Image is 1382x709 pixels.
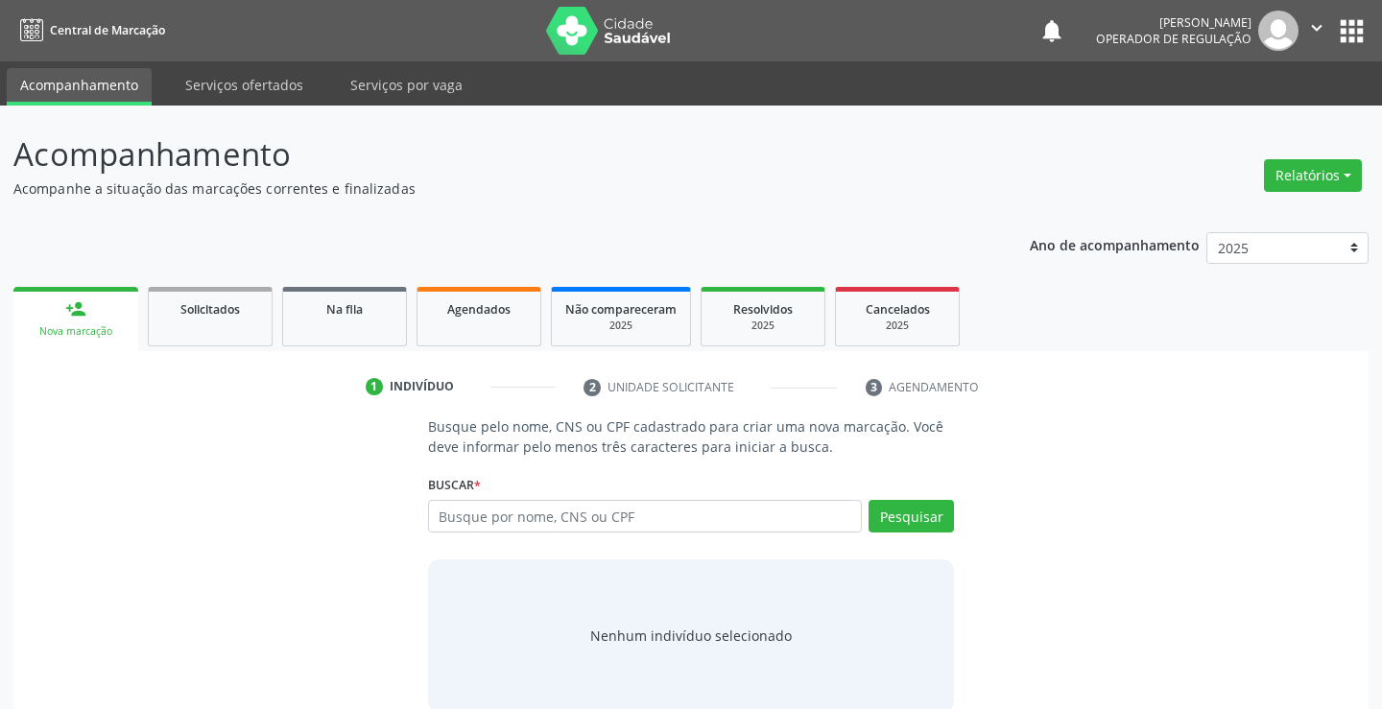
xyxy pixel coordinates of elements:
[1030,232,1200,256] p: Ano de acompanhamento
[180,301,240,318] span: Solicitados
[1258,11,1299,51] img: img
[590,626,792,646] div: Nenhum indivíduo selecionado
[326,301,363,318] span: Na fila
[428,500,863,532] input: Busque por nome, CNS ou CPF
[1038,17,1065,44] button: notifications
[1299,11,1335,51] button: 
[50,22,165,38] span: Central de Marcação
[715,319,811,333] div: 2025
[13,14,165,46] a: Central de Marcação
[1306,17,1327,38] i: 
[1096,14,1251,31] div: [PERSON_NAME]
[27,324,125,339] div: Nova marcação
[565,301,677,318] span: Não compareceram
[733,301,793,318] span: Resolvidos
[366,378,383,395] div: 1
[565,319,677,333] div: 2025
[866,301,930,318] span: Cancelados
[7,68,152,106] a: Acompanhamento
[447,301,511,318] span: Agendados
[428,416,955,457] p: Busque pelo nome, CNS ou CPF cadastrado para criar uma nova marcação. Você deve informar pelo men...
[65,298,86,319] div: person_add
[337,68,476,102] a: Serviços por vaga
[1096,31,1251,47] span: Operador de regulação
[1335,14,1369,48] button: apps
[428,470,481,500] label: Buscar
[390,378,454,395] div: Indivíduo
[869,500,954,532] button: Pesquisar
[172,68,317,102] a: Serviços ofertados
[13,178,962,199] p: Acompanhe a situação das marcações correntes e finalizadas
[849,319,945,333] div: 2025
[1264,159,1362,192] button: Relatórios
[13,130,962,178] p: Acompanhamento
